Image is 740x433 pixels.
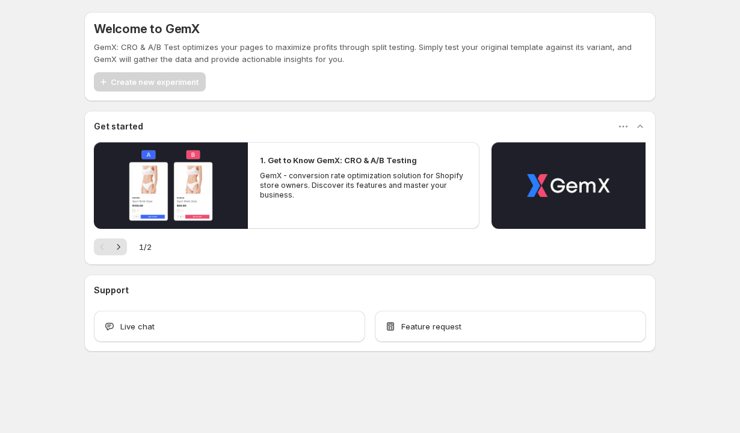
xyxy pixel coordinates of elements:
[94,284,129,296] h3: Support
[110,238,127,255] button: Next
[120,320,155,332] span: Live chat
[94,120,143,132] h3: Get started
[260,171,467,200] p: GemX - conversion rate optimization solution for Shopify store owners. Discover its features and ...
[94,142,248,229] button: Play video
[492,142,646,229] button: Play video
[94,41,646,65] p: GemX: CRO & A/B Test optimizes your pages to maximize profits through split testing. Simply test ...
[139,241,152,253] span: 1 / 2
[260,154,417,166] h2: 1. Get to Know GemX: CRO & A/B Testing
[94,22,200,36] h5: Welcome to GemX
[401,320,461,332] span: Feature request
[94,238,127,255] nav: Pagination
